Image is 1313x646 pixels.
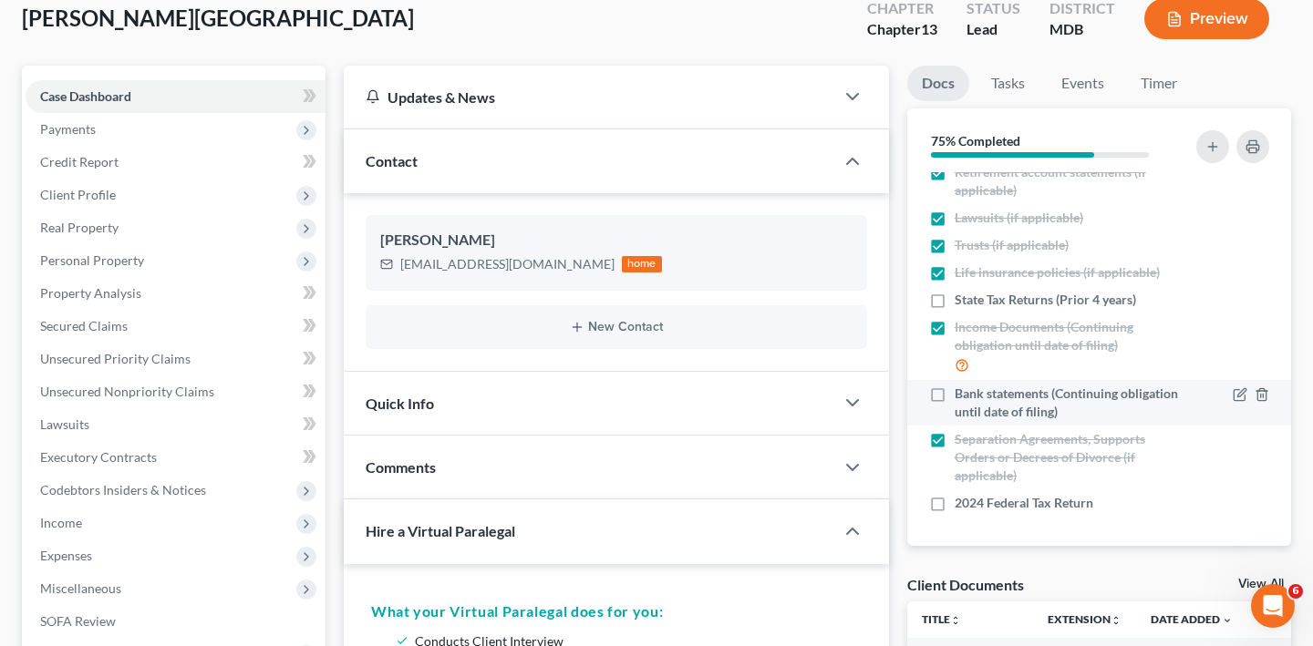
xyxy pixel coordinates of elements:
img: Profile image for Katie [21,62,57,98]
span: Help [289,524,318,537]
span: SOFA Review [40,613,116,629]
div: [PERSON_NAME] [65,350,171,369]
span: Hire a Virtual Paralegal [366,522,515,539]
div: • [DATE] [174,215,225,234]
span: Credit Report [40,154,119,169]
i: expand_more [1222,615,1233,626]
span: Personal Property [40,252,144,268]
a: Unsecured Nonpriority Claims [26,375,326,408]
div: • 20m ago [174,80,238,99]
div: [PERSON_NAME] [380,230,853,251]
a: Case Dashboard [26,80,326,113]
img: Profile image for Emma [21,264,57,301]
span: 6 [1288,584,1303,599]
a: Extensionunfold_more [1048,612,1122,626]
div: [PERSON_NAME] [65,417,171,436]
div: • [DATE] [174,282,225,302]
a: Lawsuits [26,408,326,441]
span: Quick Info [366,395,434,412]
div: [PERSON_NAME] [65,215,171,234]
a: Date Added expand_more [1151,612,1233,626]
a: Credit Report [26,146,326,179]
span: Codebtors Insiders & Notices [40,482,206,497]
a: View All [1238,578,1284,590]
div: Lead [967,19,1020,40]
span: [PERSON_NAME][GEOGRAPHIC_DATA] [22,5,414,31]
div: MDB [1049,19,1115,40]
a: Unsecured Priority Claims [26,343,326,375]
button: Help [243,478,365,551]
a: Titleunfold_more [922,612,961,626]
span: Unsecured Nonpriority Claims [40,384,214,399]
span: Contact [366,152,418,169]
h5: What your Virtual Paralegal does for you: [371,600,862,622]
div: [PERSON_NAME] [65,148,171,167]
span: Expenses [40,548,92,563]
a: Timer [1126,66,1192,101]
span: 13 [921,20,937,37]
div: [EMAIL_ADDRESS][DOMAIN_NAME] [400,255,615,273]
span: Hey [PERSON_NAME]! It looks like there is a connection issue with this case. Would you be able to... [65,130,1047,145]
span: Executory Contracts [40,449,157,465]
button: Messages [121,478,243,551]
div: • [DATE] [174,417,225,436]
div: [PERSON_NAME] [65,282,171,302]
span: Life insurance policies (if applicable) [955,263,1160,282]
span: Trusts (if applicable) [955,236,1069,254]
iframe: Intercom live chat [1251,584,1295,628]
span: Hi [PERSON_NAME]! Apologies for the delay. I am a little confused. Are you just wanting to record... [65,467,1083,482]
img: Profile image for Emma [21,197,57,233]
i: unfold_more [950,615,961,626]
img: Profile image for James [21,129,57,166]
div: [PERSON_NAME] [65,80,171,99]
span: Property Analysis [40,285,141,301]
span: Retirement account statements (if applicable) [955,163,1180,200]
button: Send us a message [84,423,281,459]
div: • [DATE] [174,350,225,369]
img: Profile image for Emma [21,399,57,436]
span: Secured Claims [40,318,128,333]
span: Comments [366,458,436,476]
span: Unsecured Priority Claims [40,351,191,366]
span: Hi [PERSON_NAME]! Can you provide some case names where you had an issue and I will take a look? [65,63,797,77]
span: Client Profile [40,187,116,202]
img: Profile image for James [21,467,57,503]
button: New Contact [380,320,853,334]
a: Tasks [977,66,1039,101]
span: Lawsuits [40,416,89,432]
div: Client Documents [907,575,1024,594]
span: Messages [147,524,217,537]
a: Secured Claims [26,310,326,343]
div: home [622,256,662,272]
h1: Messages [135,7,233,38]
span: Bank statements (Continuing obligation until date of filing) [955,385,1180,421]
span: Income [40,515,82,530]
span: Home [42,524,79,537]
a: Property Analysis [26,277,326,310]
span: 2024 Federal Tax Return [955,494,1093,512]
span: Income Documents (Continuing obligation until date of filing) [955,318,1180,354]
div: Chapter [867,19,937,40]
i: unfold_more [1111,615,1122,626]
a: Events [1047,66,1119,101]
span: Separation Agreements, Supports Orders or Decrees of Divorce (if applicable) [955,430,1180,485]
div: Updates & News [366,87,812,107]
span: Real Property [40,220,119,235]
a: Docs [907,66,969,101]
a: Executory Contracts [26,441,326,474]
span: Lawsuits (if applicable) [955,209,1083,227]
span: Case Dashboard [40,88,131,104]
img: Profile image for Katie [21,332,57,368]
span: Miscellaneous [40,580,121,596]
span: Payments [40,121,96,137]
div: • [DATE] [174,148,225,167]
strong: 75% Completed [931,133,1020,149]
span: State Tax Returns (Prior 4 years) [955,291,1136,309]
a: SOFA Review [26,605,326,638]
